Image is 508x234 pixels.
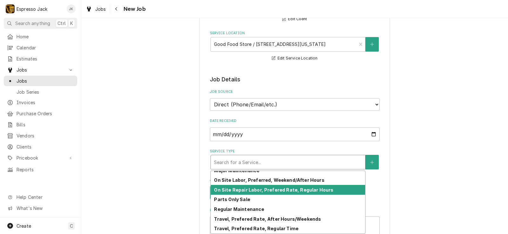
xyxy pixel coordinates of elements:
button: Edit Client [281,15,308,23]
button: Navigate back [111,4,122,14]
button: Search anythingCtrlK [4,18,77,29]
div: JK [67,4,76,13]
div: Service Location [210,31,380,62]
label: Service Type [210,149,380,154]
label: Job Type [210,177,380,182]
input: yyyy-mm-dd [210,127,380,141]
label: Service Location [210,31,380,36]
span: Pricebook [17,155,64,161]
button: Create New Service [365,155,379,169]
a: Clients [4,142,77,152]
strong: Travel, Prefered Rate, After Hours/Weekends [214,216,321,222]
span: Reports [17,166,74,173]
a: Calendar [4,42,77,53]
span: Home [17,33,74,40]
span: Jobs [95,6,106,12]
span: C [70,223,73,229]
span: New Job [122,5,146,13]
span: Invoices [17,99,74,106]
svg: Create New Location [370,42,374,47]
span: Help Center [17,194,73,200]
a: Bills [4,119,77,130]
label: Job Source [210,89,380,94]
span: Estimates [17,55,74,62]
legend: Job Details [210,75,380,84]
span: Job Series [17,89,74,95]
span: Ctrl [57,20,66,27]
label: Reason For Call [210,208,380,213]
a: Job Series [4,87,77,97]
a: Reports [4,164,77,175]
label: Date Received [210,118,380,123]
span: Purchase Orders [17,110,74,117]
a: Purchase Orders [4,108,77,119]
span: What's New [17,205,73,212]
a: Vendors [4,130,77,141]
button: Edit Service Location [271,54,319,62]
div: Date Received [210,118,380,141]
span: Clients [17,143,74,150]
a: Estimates [4,54,77,64]
span: Vendors [17,132,74,139]
button: Create New Location [365,37,379,52]
a: Go to What's New [4,203,77,213]
span: Jobs [17,66,64,73]
span: Search anything [15,20,50,27]
span: Jobs [17,78,74,84]
span: K [70,20,73,27]
a: Jobs [83,4,109,14]
strong: Travel, Prefered Rate, Regular Time [214,226,298,231]
strong: Major Maintenance [214,168,259,173]
strong: Regular Maintenance [214,206,264,212]
div: E [6,4,15,13]
div: Espresso Jack [17,6,47,12]
a: Home [4,31,77,42]
div: Jack Kehoe's Avatar [67,4,76,13]
svg: Create New Service [370,160,374,165]
span: Bills [17,121,74,128]
a: Go to Jobs [4,65,77,75]
div: Job Type [210,177,380,200]
div: Service Type [210,149,380,169]
a: Go to Pricebook [4,153,77,163]
div: Espresso Jack's Avatar [6,4,15,13]
span: Calendar [17,44,74,51]
strong: On Site Labor, Preferred, Weekend/After Hours [214,177,324,183]
strong: Parts Only Sale [214,197,250,202]
div: Job Source [210,89,380,111]
span: Create [17,223,31,229]
a: Jobs [4,76,77,86]
a: Invoices [4,97,77,108]
strong: On Site Repair Labor, Prefered Rate, Regular Hours [214,187,333,193]
a: Go to Help Center [4,192,77,202]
